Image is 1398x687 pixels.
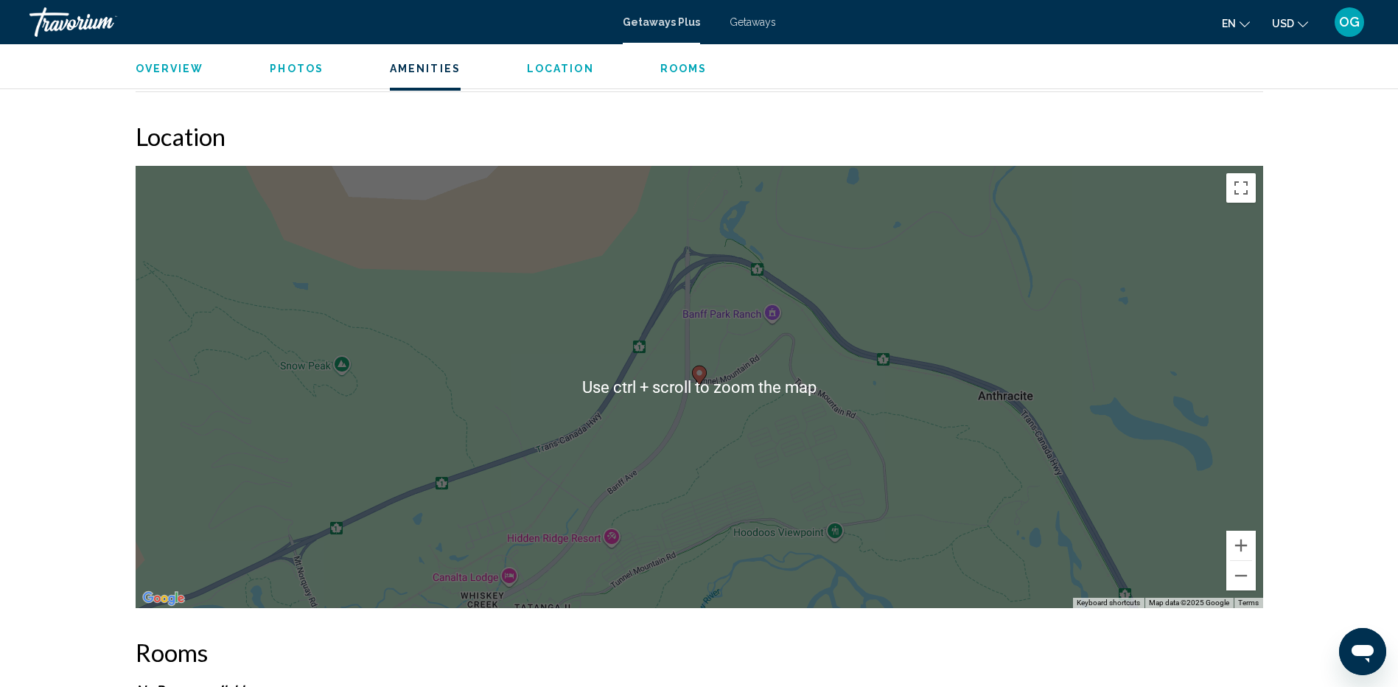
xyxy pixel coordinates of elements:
a: Open this area in Google Maps (opens a new window) [139,589,188,608]
button: Amenities [390,62,461,75]
img: Google [139,589,188,608]
a: Getaways Plus [623,16,700,28]
button: Zoom out [1226,561,1256,590]
span: Photos [270,63,324,74]
button: Change language [1222,13,1250,34]
a: Getaways [730,16,776,28]
span: Rooms [660,63,707,74]
button: Keyboard shortcuts [1077,598,1140,608]
button: Zoom in [1226,531,1256,560]
a: Travorium [29,7,608,37]
span: Location [527,63,594,74]
button: Photos [270,62,324,75]
span: Map data ©2025 Google [1149,599,1229,607]
button: Change currency [1272,13,1308,34]
span: en [1222,18,1236,29]
button: Location [527,62,594,75]
button: Overview [136,62,204,75]
span: Overview [136,63,204,74]
span: Amenities [390,63,461,74]
button: Rooms [660,62,707,75]
button: Toggle fullscreen view [1226,173,1256,203]
span: OG [1339,15,1360,29]
a: Terms [1238,599,1259,607]
h2: Rooms [136,638,1263,667]
h2: Location [136,122,1263,151]
span: USD [1272,18,1294,29]
button: User Menu [1330,7,1369,38]
iframe: Button to launch messaging window [1339,628,1386,675]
